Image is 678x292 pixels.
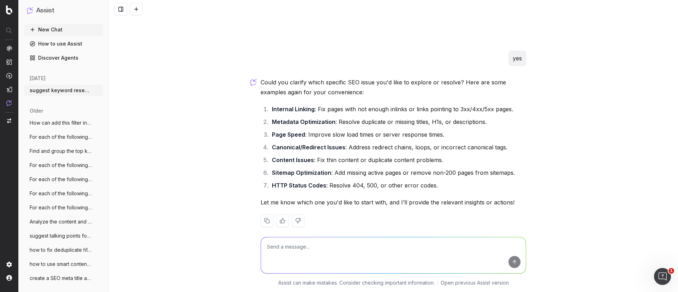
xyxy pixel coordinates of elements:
span: Find and group the top keywords for "Her [30,148,92,155]
strong: Page Speed [272,131,305,138]
button: Find and group the top keywords for "Her [24,145,103,157]
p: yes [513,53,522,63]
a: How to use Assist [24,38,103,49]
img: Studio [6,87,12,92]
span: For each of the following URLs, suggest [30,204,92,211]
strong: Canonical/Redirect Issues [272,144,345,151]
a: Open previous Assist version [441,279,509,286]
span: For each of the following URLs, suggest [30,190,92,197]
a: Discover Agents [24,52,103,64]
img: Analytics [6,46,12,51]
span: suggest keyword research ai prompts [30,87,92,94]
span: 1 [668,268,674,274]
button: For each of the following URLs, suggest [24,174,103,185]
strong: Metadata Optimization [272,118,335,125]
img: My account [6,275,12,281]
img: Activation [6,73,12,79]
span: Analyze the content and topic for each U [30,218,92,225]
span: For each of the following URLs, suggest [30,162,92,169]
p: Assist can make mistakes. Consider checking important information. [278,279,435,286]
span: create a SEO meta title and description [30,275,92,282]
button: How can add this filter in the http code [24,117,103,129]
span: how to use smart content to find out mis [30,261,92,268]
button: For each of the following URLs, suggest [24,188,103,199]
span: For each of the following URLs, suggest [30,133,92,141]
li: : Resolve 404, 500, or other error codes. [270,180,526,190]
iframe: Intercom live chat [654,268,671,285]
span: older [30,107,43,114]
button: For each of the following URLs, suggest [24,202,103,213]
strong: Sitemap Optimization [272,169,331,176]
img: Setting [6,262,12,267]
button: suggest talking points for SEO specialis [24,230,103,242]
button: create a SEO meta title and description [24,273,103,284]
button: suggest keyword research ai prompts [24,85,103,96]
button: Assist [27,6,100,16]
p: Let me know which one you'd like to start with, and I’ll provide the relevant insights or actions! [261,197,526,207]
p: Could you clarify which specific SEO issue you'd like to explore or resolve? Here are some exampl... [261,77,526,97]
li: : Improve slow load times or server response times. [270,130,526,139]
img: Botify assist logo [250,79,257,86]
span: how to fix deduplicate h1 tag issues in [30,246,92,254]
strong: Internal Linking [272,106,315,113]
span: For each of the following URLs, suggest [30,176,92,183]
button: For each of the following URLs, suggest [24,131,103,143]
img: Switch project [7,118,11,123]
strong: Content Issues [272,156,314,163]
img: Assist [6,100,12,106]
img: Botify logo [6,5,12,14]
li: : Fix thin content or duplicate content problems. [270,155,526,165]
button: New Chat [24,24,103,35]
span: suggest talking points for SEO specialis [30,232,92,239]
strong: HTTP Status Codes [272,182,326,189]
span: [DATE] [30,75,46,82]
button: Analyze the content and topic for each U [24,216,103,227]
span: How can add this filter in the http code [30,119,92,126]
li: : Fix pages with not enough inlinks or links pointing to 3xx/4xx/5xx pages. [270,104,526,114]
button: how to fix deduplicate h1 tag issues in [24,244,103,256]
img: Assist [27,7,33,14]
li: : Resolve duplicate or missing titles, H1s, or descriptions. [270,117,526,127]
img: Intelligence [6,59,12,65]
li: : Address redirect chains, loops, or incorrect canonical tags. [270,142,526,152]
h1: Assist [36,6,54,16]
li: : Add missing active pages or remove non-200 pages from sitemaps. [270,168,526,178]
button: how to use smart content to find out mis [24,258,103,270]
button: For each of the following URLs, suggest [24,160,103,171]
